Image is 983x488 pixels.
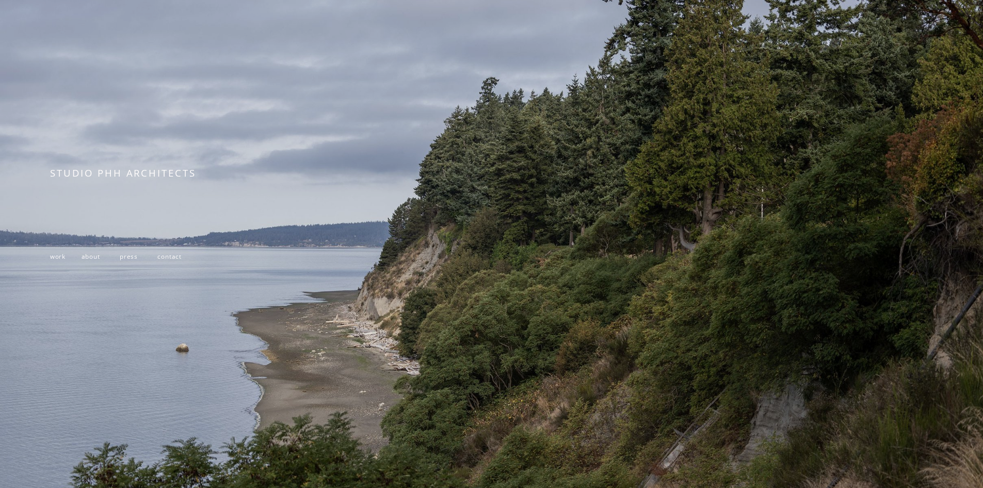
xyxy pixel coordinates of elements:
[120,252,138,260] a: press
[50,166,196,179] span: STUDIO PHH ARCHITECTS
[50,252,66,260] a: work
[82,252,100,260] a: about
[157,252,182,260] a: contact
